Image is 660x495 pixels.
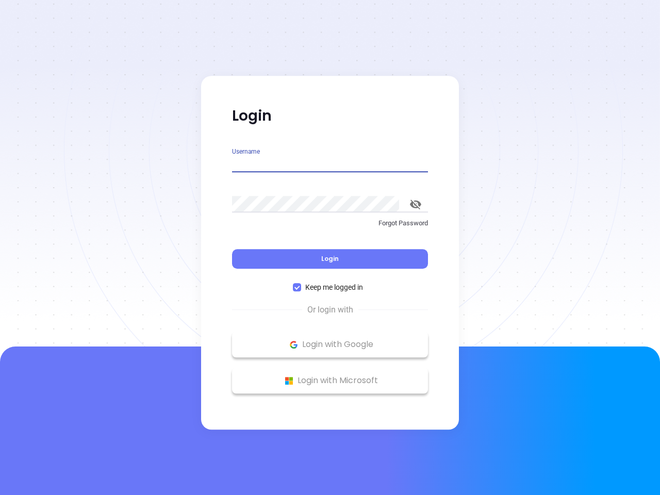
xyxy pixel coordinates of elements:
[302,304,358,316] span: Or login with
[237,373,423,388] p: Login with Microsoft
[232,107,428,125] p: Login
[237,337,423,352] p: Login with Google
[287,338,300,351] img: Google Logo
[232,218,428,228] p: Forgot Password
[403,192,428,217] button: toggle password visibility
[232,332,428,357] button: Google Logo Login with Google
[283,374,295,387] img: Microsoft Logo
[301,282,367,293] span: Keep me logged in
[232,148,260,155] label: Username
[232,368,428,393] button: Microsoft Logo Login with Microsoft
[232,218,428,237] a: Forgot Password
[232,249,428,269] button: Login
[321,254,339,263] span: Login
